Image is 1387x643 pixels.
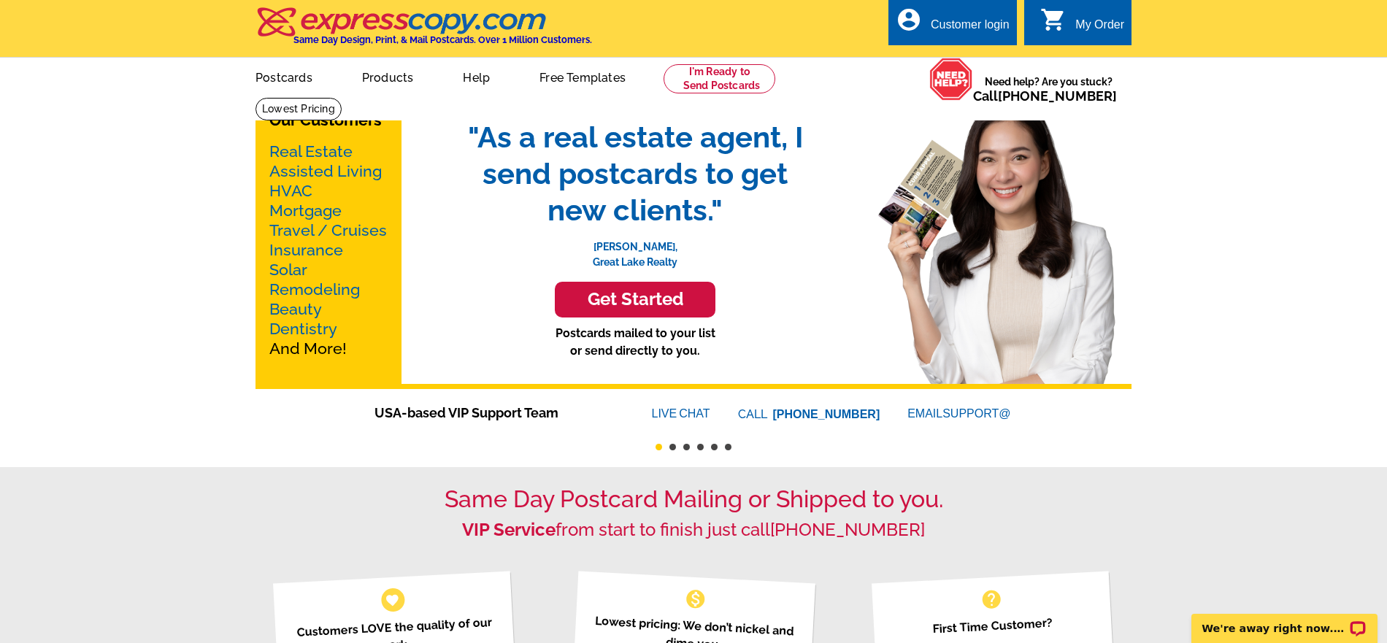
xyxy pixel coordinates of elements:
[1040,16,1124,34] a: shopping_cart My Order
[656,444,662,450] button: 1 of 6
[269,221,387,239] a: Travel / Cruises
[453,228,818,270] p: [PERSON_NAME], Great Lake Realty
[770,519,925,540] a: [PHONE_NUMBER]
[684,588,707,611] span: monetization_on
[293,34,592,45] h4: Same Day Design, Print, & Mail Postcards. Over 1 Million Customers.
[652,405,680,423] font: LIVE
[896,7,922,33] i: account_circle
[725,444,731,450] button: 6 of 6
[573,289,697,310] h3: Get Started
[269,300,322,318] a: Beauty
[896,16,1010,34] a: account_circle Customer login
[1182,597,1387,643] iframe: LiveChat chat widget
[929,58,973,101] img: help
[773,408,880,420] a: [PHONE_NUMBER]
[973,74,1124,104] span: Need help? Are you stuck?
[652,407,710,420] a: LIVECHAT
[931,18,1010,39] div: Customer login
[453,282,818,317] a: Get Started
[269,241,343,259] a: Insurance
[269,320,337,338] a: Dentistry
[738,406,769,423] font: CALL
[453,119,818,228] span: "As a real estate agent, I send postcards to get new clients."
[339,59,437,93] a: Products
[269,261,307,279] a: Solar
[462,519,556,540] strong: VIP Service
[697,444,704,450] button: 4 of 6
[683,444,690,450] button: 3 of 6
[942,405,1013,423] font: SUPPORT@
[453,325,818,360] p: Postcards mailed to your list or send directly to you.
[269,162,382,180] a: Assisted Living
[889,612,1095,640] p: First Time Customer?
[711,444,718,450] button: 5 of 6
[1075,18,1124,39] div: My Order
[269,201,342,220] a: Mortgage
[385,592,400,607] span: favorite
[980,588,1003,611] span: help
[907,407,1013,420] a: EMAILSUPPORT@
[516,59,649,93] a: Free Templates
[374,403,608,423] span: USA-based VIP Support Team
[973,88,1117,104] span: Call
[255,18,592,45] a: Same Day Design, Print, & Mail Postcards. Over 1 Million Customers.
[255,520,1131,541] h2: from start to finish just call
[269,280,360,299] a: Remodeling
[269,182,312,200] a: HVAC
[269,142,388,358] p: And More!
[232,59,336,93] a: Postcards
[269,142,353,161] a: Real Estate
[439,59,513,93] a: Help
[1040,7,1067,33] i: shopping_cart
[255,485,1131,513] h1: Same Day Postcard Mailing or Shipped to you.
[998,88,1117,104] a: [PHONE_NUMBER]
[669,444,676,450] button: 2 of 6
